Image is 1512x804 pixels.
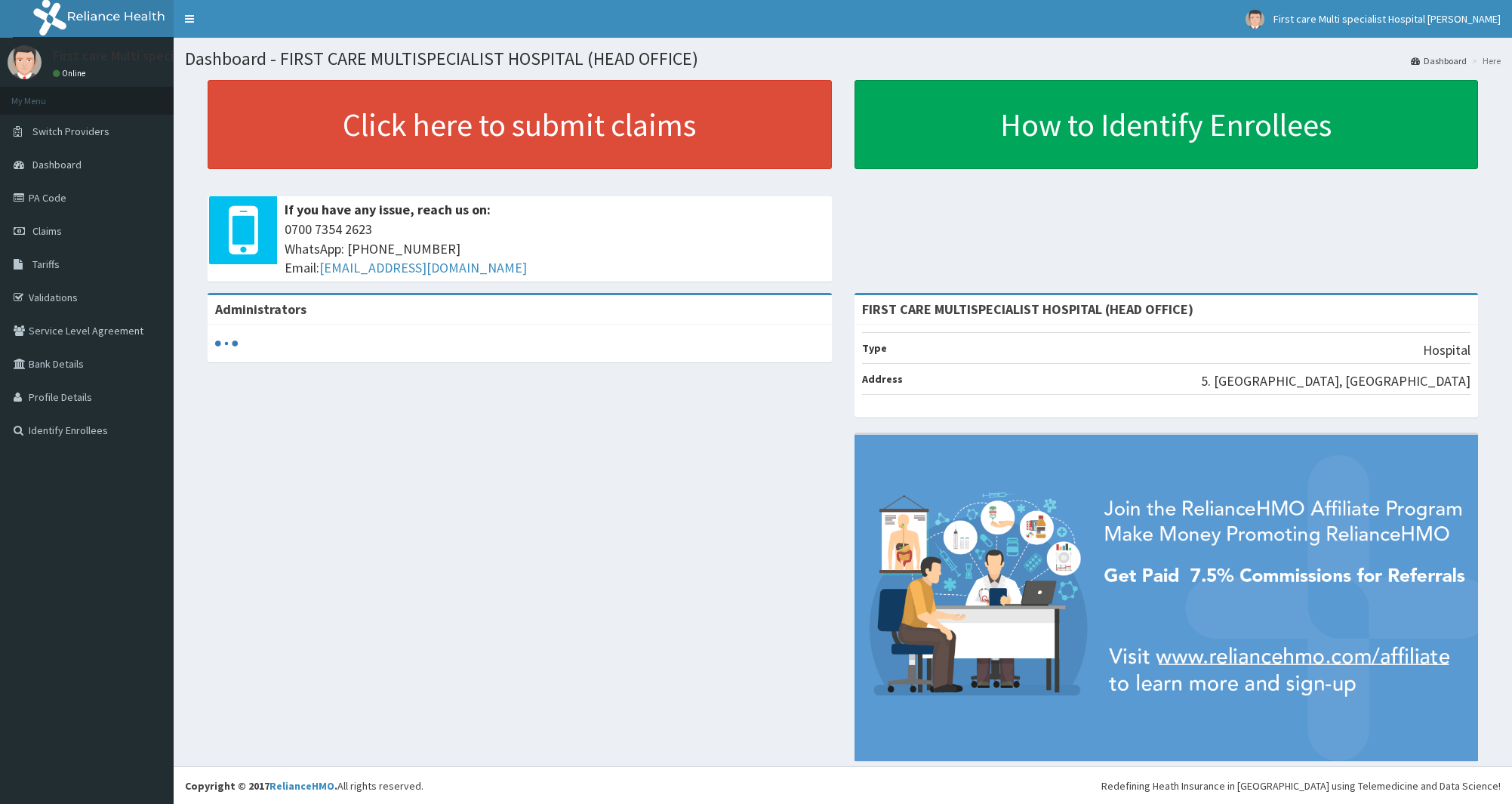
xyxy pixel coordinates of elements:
[269,779,334,793] a: RelianceHMO
[319,259,527,276] a: [EMAIL_ADDRESS][DOMAIN_NAME]
[1468,54,1501,67] li: Here
[53,49,354,63] p: First care Multi specialist Hospital [PERSON_NAME]
[1411,54,1467,67] a: Dashboard
[32,125,109,138] span: Switch Providers
[215,332,238,355] svg: audio-loading
[8,45,42,79] img: User Image
[862,372,903,386] b: Address
[1201,371,1470,391] p: 5. [GEOGRAPHIC_DATA], [GEOGRAPHIC_DATA]
[215,300,306,318] b: Administrators
[208,80,832,169] a: Click here to submit claims
[285,201,491,218] b: If you have any issue, reach us on:
[1101,778,1501,793] div: Redefining Heath Insurance in [GEOGRAPHIC_DATA] using Telemedicine and Data Science!
[32,158,82,171] span: Dashboard
[855,435,1479,762] img: provider-team-banner.png
[285,220,824,278] span: 0700 7354 2623 WhatsApp: [PHONE_NUMBER] Email:
[32,224,62,238] span: Claims
[185,779,337,793] strong: Copyright © 2017 .
[53,68,89,79] a: Online
[862,300,1193,318] strong: FIRST CARE MULTISPECIALIST HOSPITAL (HEAD OFFICE)
[855,80,1479,169] a: How to Identify Enrollees
[1246,10,1264,29] img: User Image
[1423,340,1470,360] p: Hospital
[32,257,60,271] span: Tariffs
[862,341,887,355] b: Type
[1273,12,1501,26] span: First care Multi specialist Hospital [PERSON_NAME]
[185,49,1501,69] h1: Dashboard - FIRST CARE MULTISPECIALIST HOSPITAL (HEAD OFFICE)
